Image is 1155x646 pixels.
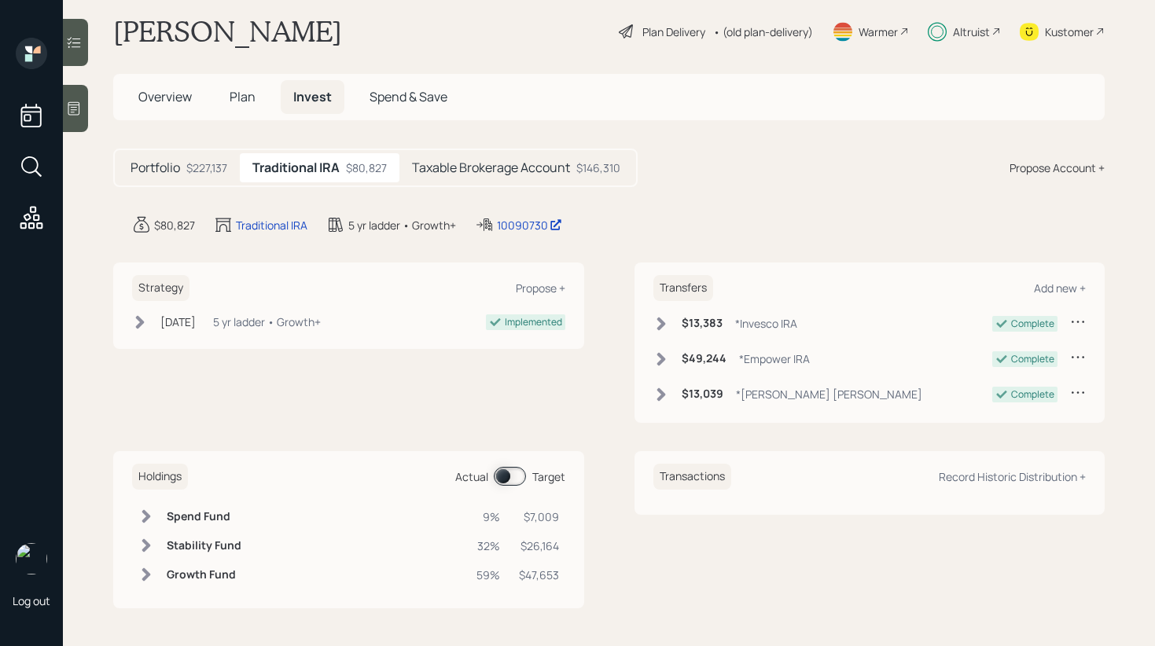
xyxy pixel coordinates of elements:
[653,275,713,301] h6: Transfers
[138,88,192,105] span: Overview
[1011,352,1054,366] div: Complete
[160,314,196,330] div: [DATE]
[736,386,922,402] div: *[PERSON_NAME] [PERSON_NAME]
[735,315,797,332] div: *Invesco IRA
[497,217,562,233] div: 10090730
[532,468,565,485] div: Target
[953,24,990,40] div: Altruist
[1010,160,1105,176] div: Propose Account +
[154,217,195,233] div: $80,827
[167,568,241,582] h6: Growth Fund
[653,464,731,490] h6: Transactions
[16,543,47,574] img: retirable_logo.png
[455,468,488,485] div: Actual
[132,275,189,301] h6: Strategy
[939,469,1086,484] div: Record Historic Distribution +
[252,160,340,175] h5: Traditional IRA
[859,24,898,40] div: Warmer
[682,317,723,330] h6: $13,383
[516,281,565,295] div: Propose +
[682,352,726,365] h6: $49,244
[167,539,241,552] h6: Stability Fund
[236,217,307,233] div: Traditional IRA
[642,24,705,40] div: Plan Delivery
[519,508,559,525] div: $7,009
[713,24,813,40] div: • (old plan-delivery)
[348,217,456,233] div: 5 yr ladder • Growth+
[293,88,332,105] span: Invest
[346,160,387,176] div: $80,827
[1045,24,1094,40] div: Kustomer
[167,510,241,523] h6: Spend Fund
[186,160,227,176] div: $227,137
[519,567,559,583] div: $47,653
[476,538,500,554] div: 32%
[213,314,321,330] div: 5 yr ladder • Growth+
[505,315,562,329] div: Implemented
[370,88,447,105] span: Spend & Save
[682,387,723,401] h6: $13,039
[113,14,342,49] h1: [PERSON_NAME]
[739,351,810,367] div: *Empower IRA
[476,567,500,583] div: 59%
[1011,317,1054,331] div: Complete
[132,464,188,490] h6: Holdings
[576,160,620,176] div: $146,310
[476,508,500,525] div: 9%
[1011,387,1054,402] div: Complete
[519,538,559,554] div: $26,164
[412,160,570,175] h5: Taxable Brokerage Account
[230,88,256,105] span: Plan
[1034,281,1086,295] div: Add new +
[13,593,50,608] div: Log out
[131,160,180,175] h5: Portfolio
